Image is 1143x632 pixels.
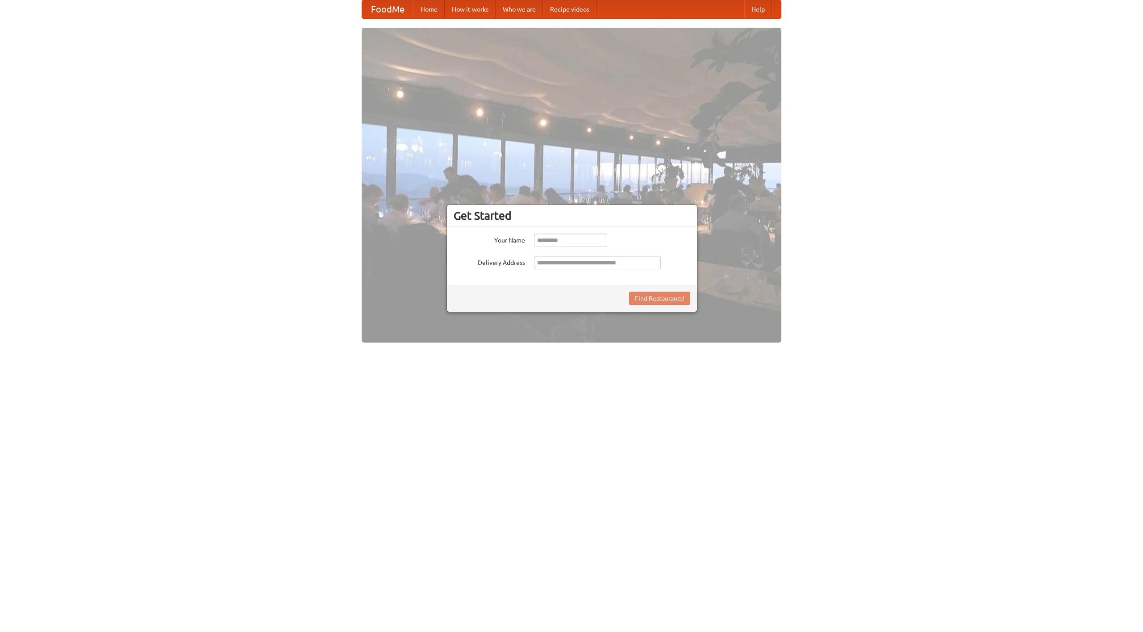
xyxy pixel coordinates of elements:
h3: Get Started [454,209,690,222]
a: How it works [445,0,496,18]
a: Recipe videos [543,0,597,18]
label: Your Name [454,234,525,245]
button: Find Restaurants! [629,292,690,305]
a: Home [413,0,445,18]
label: Delivery Address [454,256,525,267]
a: Who we are [496,0,543,18]
a: Help [744,0,772,18]
a: FoodMe [362,0,413,18]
